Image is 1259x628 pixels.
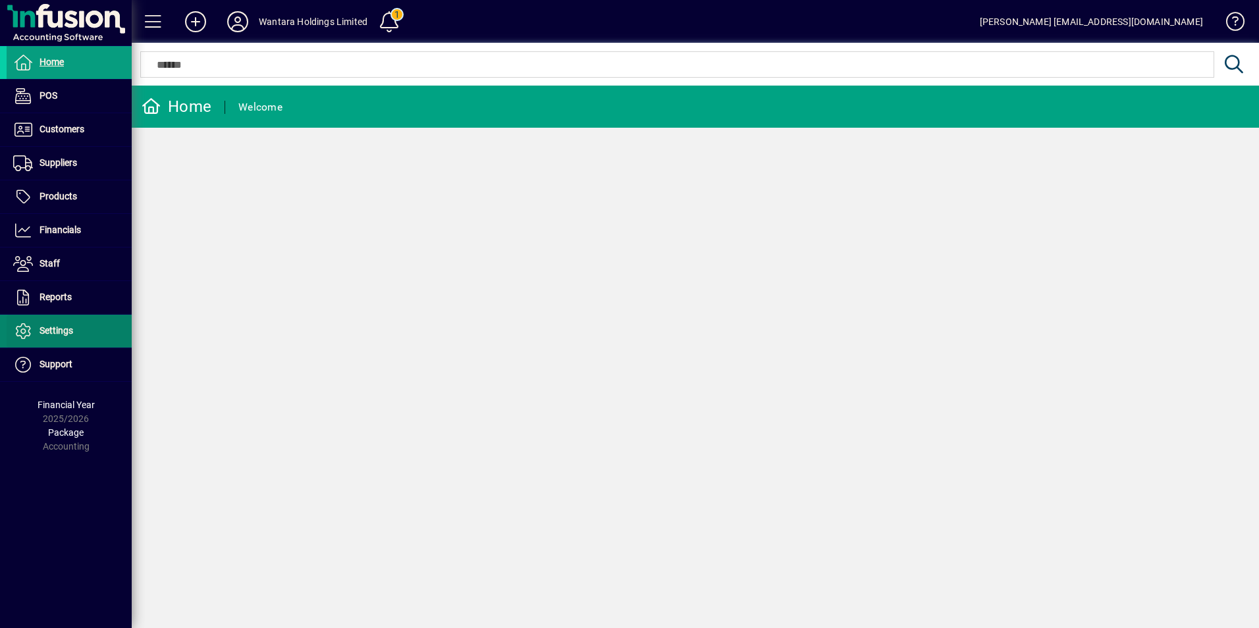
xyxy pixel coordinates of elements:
a: Financials [7,214,132,247]
a: Suppliers [7,147,132,180]
a: Support [7,348,132,381]
a: Products [7,180,132,213]
span: Support [40,359,72,369]
button: Profile [217,10,259,34]
div: Wantara Holdings Limited [259,11,367,32]
span: Reports [40,292,72,302]
a: Reports [7,281,132,314]
a: Staff [7,248,132,280]
a: Settings [7,315,132,348]
a: POS [7,80,132,113]
a: Knowledge Base [1216,3,1243,45]
span: Settings [40,325,73,336]
span: Customers [40,124,84,134]
span: Package [48,427,84,438]
span: Products [40,191,77,201]
span: Staff [40,258,60,269]
span: Financial Year [38,400,95,410]
div: [PERSON_NAME] [EMAIL_ADDRESS][DOMAIN_NAME] [980,11,1203,32]
span: Suppliers [40,157,77,168]
span: POS [40,90,57,101]
button: Add [174,10,217,34]
div: Home [142,96,211,117]
a: Customers [7,113,132,146]
span: Home [40,57,64,67]
span: Financials [40,224,81,235]
div: Welcome [238,97,282,118]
